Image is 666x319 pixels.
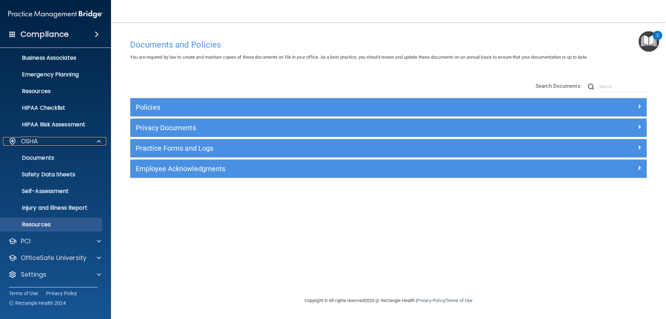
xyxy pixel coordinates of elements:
[5,188,99,195] p: Self-Assessment
[21,254,86,262] p: OfficeSafe University
[599,82,647,92] input: Search
[5,204,99,211] p: Injury and Illness Report
[588,84,594,90] img: ic-search.3b580494.png
[130,40,647,49] h4: Documents and Policies
[136,124,512,132] h5: Privacy Documents
[130,54,588,60] span: You are required by law to create and maintain copies of these documents on file in your office. ...
[8,237,101,245] a: PCI
[5,121,99,128] p: HIPAA Risk Assessment
[136,143,641,154] a: Practice Forms and Logs
[46,290,77,297] a: Privacy Policy
[8,270,101,279] a: Settings
[536,83,582,89] span: Search Documents:
[656,35,659,44] div: 2
[5,154,99,161] p: Documents
[9,300,66,307] span: Ⓒ Rectangle Health 2024
[136,122,641,133] a: Privacy Documents
[8,137,101,145] a: OSHA
[5,54,99,61] p: Business Associates
[136,102,641,113] a: Policies
[546,270,658,297] iframe: Drift Widget Chat Controller
[136,144,512,152] h5: Practice Forms and Logs
[417,298,444,303] a: Privacy Policy
[136,165,512,173] h5: Employee Acknowledgments
[9,290,38,297] a: Terms of Use
[136,103,512,111] h5: Policies
[5,221,99,228] p: Resources
[20,30,69,39] h4: Compliance
[136,163,641,174] a: Employee Acknowledgments
[8,7,103,21] img: PMB logo
[262,289,515,312] div: Copyright © All rights reserved 2025 @ Rectangle Health | |
[21,270,46,279] p: Settings
[5,88,99,95] p: Resources
[21,137,38,145] p: OSHA
[21,237,31,245] p: PCI
[5,71,99,78] p: Emergency Planning
[5,104,99,111] p: HIPAA Checklist
[639,31,659,52] button: Open Resource Center, 2 new notifications
[8,254,101,262] a: OfficeSafe University
[446,298,472,303] a: Terms of Use
[5,171,99,178] p: Safety Data Sheets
